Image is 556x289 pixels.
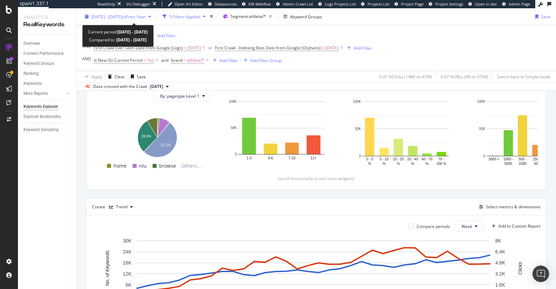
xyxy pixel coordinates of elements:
text: 6K [126,282,132,288]
button: Keyword Groups [281,11,325,22]
text: % [426,162,429,166]
a: Logs Projects List [318,1,356,7]
div: (scroll horizontally to see more widgets) [95,176,538,181]
svg: A chart. [352,98,459,167]
div: Add Filter [354,45,372,51]
button: Week [456,221,484,232]
button: Apply [82,71,102,82]
div: Explorer Bookmarks [23,113,61,120]
div: Keyword Sampling [23,126,59,133]
div: Select metrics & dimensions [486,204,540,210]
div: Keyword Groups [290,13,322,19]
span: = [144,57,146,63]
span: Project Settings [435,1,463,7]
div: Current period: [88,28,148,36]
div: times [208,13,214,20]
div: Save [137,73,146,79]
span: Project Page [401,1,423,7]
div: Create [92,201,136,212]
div: ReadOnly: [97,1,116,7]
div: Analytics [23,14,71,21]
button: Select metrics & dimensions [476,203,540,211]
a: Projects List [361,1,389,7]
span: Open Viz Editor [175,1,203,7]
span: Segment: athleta/* [231,13,266,19]
a: Open Viz Editor [168,1,203,7]
div: Trend [116,205,127,209]
text: 7-10 [289,157,295,160]
b: [DATE] - [DATE] [115,37,147,43]
span: Yes [147,56,154,65]
text: 4.8K [495,260,505,266]
text: 12K [123,271,132,277]
div: Add to Custom Report [498,224,540,228]
a: Project Settings [429,1,463,7]
a: Admin Page [502,1,530,7]
a: Keywords [23,80,71,87]
a: Explorer Bookmarks [23,113,71,120]
div: Ranking [23,70,39,77]
span: Others... [179,162,205,170]
div: Apply [91,73,102,79]
div: Open Intercom Messenger [533,266,549,282]
text: 1000 [519,162,527,166]
text: 70 - [438,157,444,161]
div: AND [82,56,91,62]
text: 100 % [437,162,446,166]
text: 1-3 [246,157,252,160]
text: 0 [235,152,237,156]
text: 50K [231,126,237,130]
div: RealKeywords [23,21,71,29]
a: KW Webflow [242,1,271,7]
span: First Crawl Ever Seen Date from Google (Logs) [94,45,183,51]
svg: A chart. [227,98,335,164]
text: 5000 + [489,157,499,161]
span: Open in dev [475,1,497,7]
text: Clicks [517,262,523,275]
text: No. of Keywords [105,251,110,286]
span: [DATE] [325,43,339,53]
div: Keywords [23,80,42,87]
text: 30K [123,238,132,244]
a: Ranking [23,70,71,77]
button: Trend [106,201,136,212]
text: 24K [123,249,132,255]
text: 4-6 [268,157,273,160]
text: 8K [495,238,501,244]
div: Save [541,13,550,19]
text: 40 - 70 [422,157,433,161]
text: 100K [353,100,361,103]
div: Keyword Groups [23,60,54,67]
text: 100K [229,100,237,103]
a: Open in dev [468,1,497,7]
div: Content Performance [23,50,64,57]
text: 5000 [505,162,513,166]
a: Keywords Explorer [23,103,71,110]
button: Clear [105,71,125,82]
text: % [368,162,371,166]
span: By: pagetype Level 1 [160,93,199,99]
div: Switch back to Simple mode [497,73,550,79]
text: 11+ [311,157,316,160]
span: [DATE] [187,43,201,53]
div: Overview [23,40,40,47]
button: By: pagetype Level 1 [154,90,211,101]
text: % [411,162,414,166]
div: Add Filter Group [250,57,282,63]
div: Data crossed with the Crawl [93,83,147,90]
div: 0.67 % URLs ( 4K on 573K ) [441,73,488,79]
div: 0.31 % Clicks ( 148K on 47M ) [379,73,432,79]
div: Clear [115,73,125,79]
span: Datasources [215,1,237,7]
text: 5 - 10 [380,157,389,161]
span: < [322,45,324,51]
button: or [208,44,212,51]
button: Save [533,11,550,22]
span: 2025 Aug. 20th [150,83,163,90]
span: vs Prev. Year [122,13,146,19]
text: 6.4K [495,249,505,255]
div: Add Filter [157,32,176,38]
